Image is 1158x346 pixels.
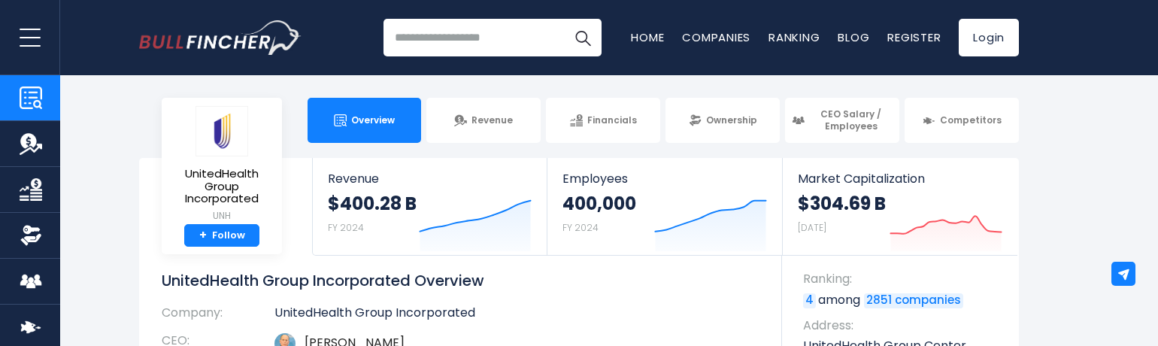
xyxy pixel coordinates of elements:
a: Home [631,29,664,45]
strong: $400.28 B [328,192,417,215]
td: UnitedHealth Group Incorporated [274,305,759,327]
span: Market Capitalization [798,171,1002,186]
a: Employees 400,000 FY 2024 [547,158,781,255]
span: Competitors [940,114,1002,126]
span: Revenue [328,171,532,186]
strong: + [199,229,207,242]
a: Blog [838,29,869,45]
strong: 400,000 [562,192,636,215]
span: Employees [562,171,766,186]
a: Overview [308,98,422,143]
a: Ranking [768,29,820,45]
a: Financials [546,98,660,143]
a: Go to homepage [139,20,301,55]
strong: $304.69 B [798,192,886,215]
span: Financials [587,114,637,126]
a: Companies [682,29,750,45]
small: FY 2024 [328,221,364,234]
img: Ownership [20,224,42,247]
a: Login [959,19,1019,56]
a: Ownership [665,98,780,143]
span: Overview [351,114,395,126]
span: Ownership [706,114,757,126]
a: 2851 companies [864,293,963,308]
small: [DATE] [798,221,826,234]
a: Market Capitalization $304.69 B [DATE] [783,158,1017,255]
span: Revenue [471,114,513,126]
a: 4 [803,293,816,308]
th: Company: [162,305,274,327]
a: Revenue $400.28 B FY 2024 [313,158,547,255]
span: CEO Salary / Employees [809,108,893,132]
a: Register [887,29,941,45]
span: Ranking: [803,271,1004,287]
button: Search [564,19,602,56]
a: UnitedHealth Group Incorporated UNH [173,105,271,224]
img: Bullfincher logo [139,20,302,55]
h1: UnitedHealth Group Incorporated Overview [162,271,759,290]
span: Address: [803,317,1004,334]
a: +Follow [184,224,259,247]
small: FY 2024 [562,221,599,234]
a: CEO Salary / Employees [785,98,899,143]
a: Competitors [905,98,1019,143]
p: among [803,292,1004,308]
span: UnitedHealth Group Incorporated [174,168,270,205]
a: Revenue [426,98,541,143]
small: UNH [174,209,270,223]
